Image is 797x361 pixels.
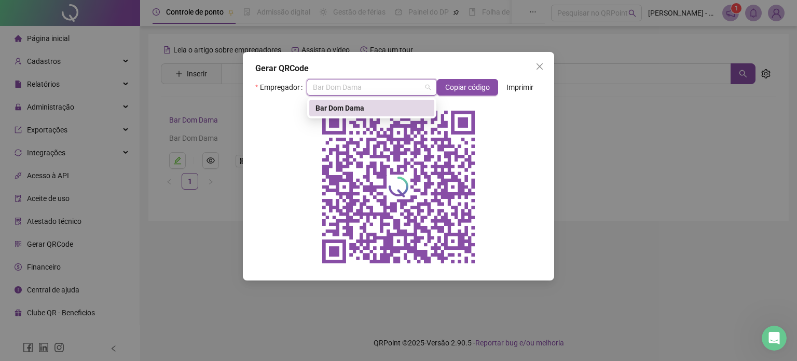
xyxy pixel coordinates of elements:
iframe: Intercom live chat [762,326,787,351]
div: Bar Dom Dama [309,100,434,116]
span: close [535,62,544,71]
button: Imprimir [498,79,542,96]
button: Copiar código [437,79,498,96]
div: Bar Dom Dama [315,102,428,114]
span: Copiar código [445,82,490,93]
img: qrcode do empregador [315,104,482,270]
button: Close [531,58,548,75]
label: Empregador [255,79,307,96]
span: Imprimir [506,82,533,93]
div: Gerar QRCode [255,62,542,75]
span: Bar Dom Dama [313,79,431,95]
